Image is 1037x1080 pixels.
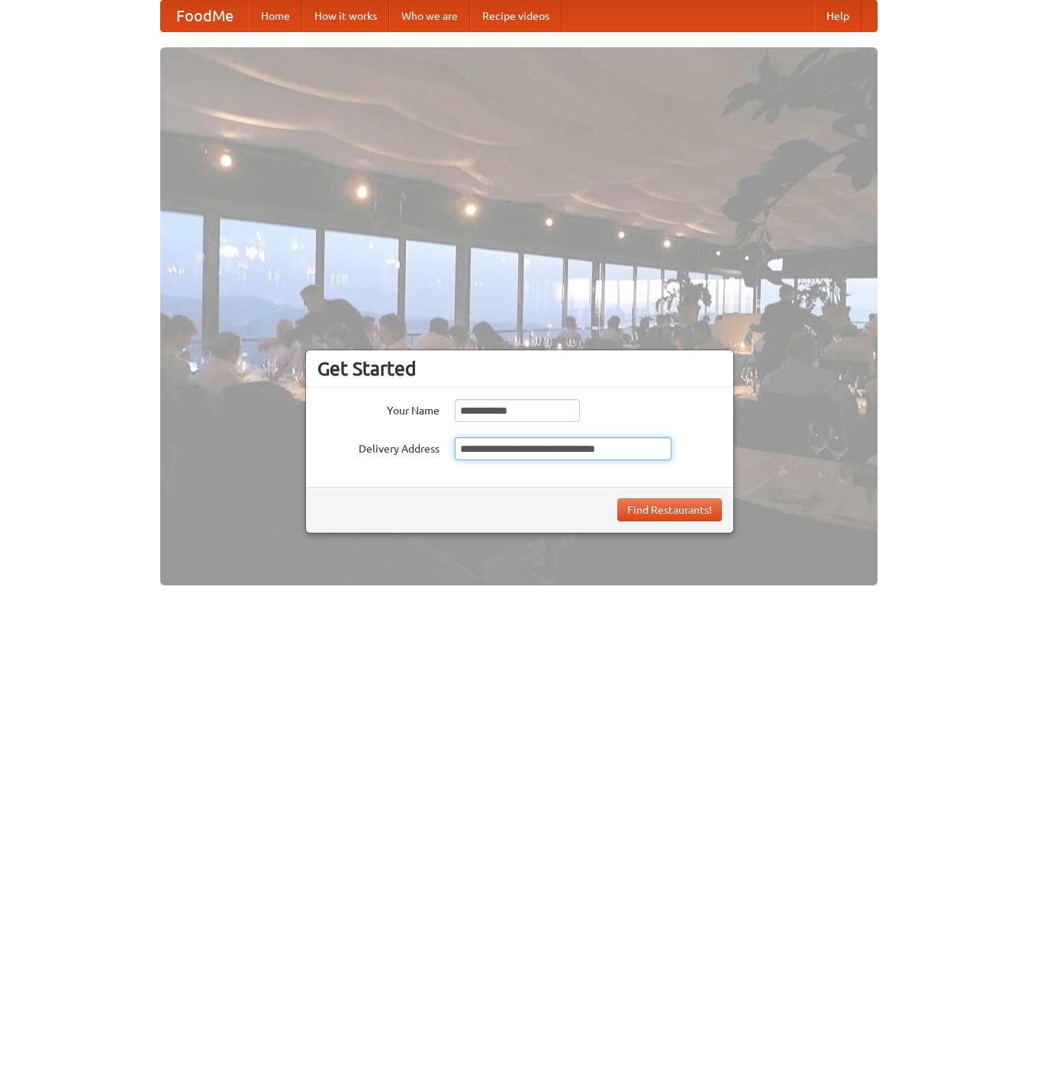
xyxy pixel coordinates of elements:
a: Home [249,1,302,31]
a: Recipe videos [470,1,562,31]
h3: Get Started [317,357,722,380]
a: FoodMe [161,1,249,31]
button: Find Restaurants! [617,498,722,521]
a: Who we are [389,1,470,31]
a: Help [814,1,861,31]
label: Delivery Address [317,437,440,456]
a: How it works [302,1,389,31]
label: Your Name [317,399,440,418]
